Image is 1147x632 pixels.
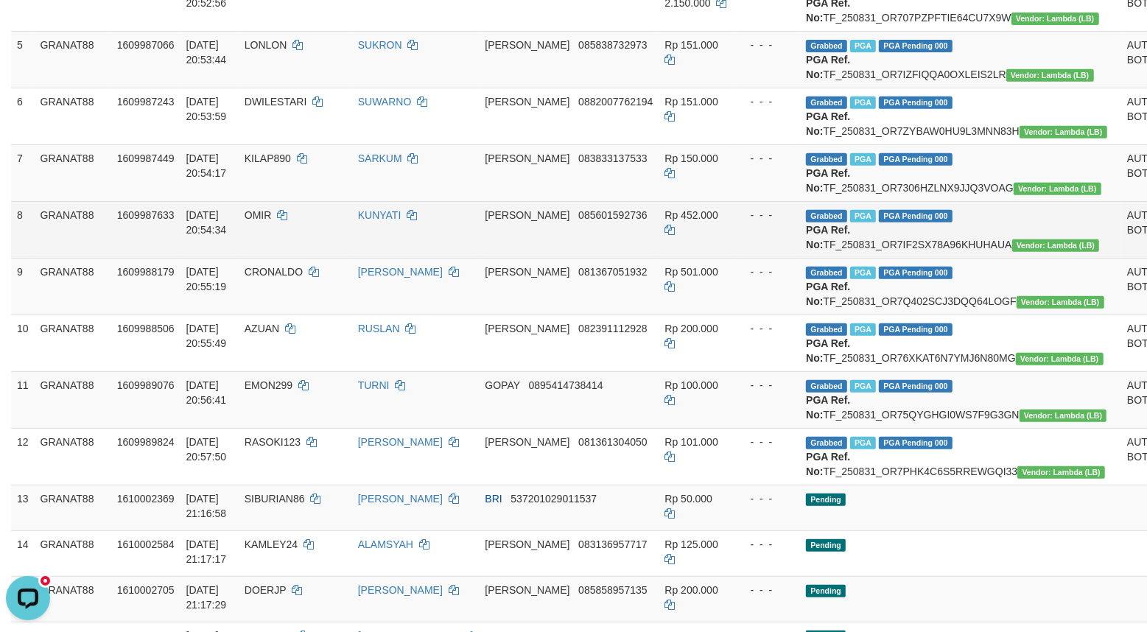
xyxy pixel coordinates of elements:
a: [PERSON_NAME] [358,584,443,596]
span: SIBURIAN86 [245,493,305,505]
span: 1609987449 [117,152,175,164]
span: Pending [806,539,846,552]
span: [DATE] 20:55:19 [186,266,227,292]
span: 1610002369 [117,493,175,505]
a: [PERSON_NAME] [358,266,443,278]
div: - - - [739,435,795,449]
span: PGA Pending [879,40,953,52]
span: [PERSON_NAME] [485,152,569,164]
td: TF_250831_OR7Q402SCJ3DQQ64LOGF [800,258,1121,315]
span: PGA Pending [879,96,953,109]
span: [PERSON_NAME] [485,584,569,596]
a: KUNYATI [358,209,401,221]
td: 12 [11,428,35,485]
span: BRI [485,493,502,505]
span: 1609987066 [117,39,175,51]
span: Copy 085858957135 to clipboard [578,584,647,596]
div: - - - [739,583,795,597]
span: Rp 150.000 [664,152,718,164]
span: Grabbed [806,153,847,166]
span: [PERSON_NAME] [485,436,569,448]
span: Rp 50.000 [664,493,712,505]
span: Pending [806,494,846,506]
span: LONLON [245,39,287,51]
span: Rp 452.000 [664,209,718,221]
b: PGA Ref. No: [806,337,850,364]
span: 1609987633 [117,209,175,221]
span: 1610002584 [117,538,175,550]
div: - - - [739,208,795,222]
div: - - - [739,38,795,52]
span: KILAP890 [245,152,291,164]
span: [DATE] 20:56:41 [186,379,227,406]
span: Vendor URL: https://dashboard.q2checkout.com/secure [1020,126,1107,138]
span: Copy 537201029011537 to clipboard [511,493,597,505]
td: 14 [11,530,35,576]
span: Marked by bgnabdullah [850,40,876,52]
span: Rp 100.000 [664,379,718,391]
td: 13 [11,485,35,530]
span: CRONALDO [245,266,303,278]
td: TF_250831_OR7IZFIQQA0OXLEIS2LR [800,31,1121,88]
span: Vendor URL: https://dashboard.q2checkout.com/secure [1012,239,1100,252]
span: RASOKI123 [245,436,301,448]
span: Grabbed [806,323,847,336]
b: PGA Ref. No: [806,167,850,194]
span: Rp 200.000 [664,323,718,334]
span: [PERSON_NAME] [485,209,569,221]
span: Rp 125.000 [664,538,718,550]
span: Pending [806,585,846,597]
span: [PERSON_NAME] [485,96,569,108]
a: [PERSON_NAME] [358,493,443,505]
a: ALAMSYAH [358,538,413,550]
span: GOPAY [485,379,519,391]
td: GRANAT88 [35,88,111,144]
span: [DATE] 20:53:59 [186,96,227,122]
span: Vendor URL: https://dashboard.q2checkout.com/secure [1011,13,1099,25]
span: Copy 085838732973 to clipboard [578,39,647,51]
span: [DATE] 20:54:17 [186,152,227,179]
span: Marked by bgnabdullah [850,380,876,393]
span: Rp 501.000 [664,266,718,278]
span: [DATE] 21:16:58 [186,493,227,519]
span: EMON299 [245,379,292,391]
span: 1609989076 [117,379,175,391]
span: 1609987243 [117,96,175,108]
span: Marked by bgnabdullah [850,210,876,222]
td: GRANAT88 [35,428,111,485]
td: 10 [11,315,35,371]
span: Rp 151.000 [664,96,718,108]
span: Copy 083833137533 to clipboard [578,152,647,164]
span: Grabbed [806,96,847,109]
span: OMIR [245,209,272,221]
span: Copy 081361304050 to clipboard [578,436,647,448]
td: 7 [11,144,35,201]
span: Copy 0882007762194 to clipboard [578,96,653,108]
span: Copy 0895414738414 to clipboard [529,379,603,391]
td: GRANAT88 [35,371,111,428]
td: GRANAT88 [35,31,111,88]
div: new message indicator [38,4,52,18]
span: [PERSON_NAME] [485,39,569,51]
span: Copy 082391112928 to clipboard [578,323,647,334]
div: - - - [739,491,795,506]
td: TF_250831_OR76XKAT6N7YMJ6N80MG [800,315,1121,371]
b: PGA Ref. No: [806,54,850,80]
div: - - - [739,537,795,552]
span: Rp 200.000 [664,584,718,596]
span: Marked by bgnabdullah [850,437,876,449]
span: Vendor URL: https://dashboard.q2checkout.com/secure [1016,353,1104,365]
span: Grabbed [806,210,847,222]
a: [PERSON_NAME] [358,436,443,448]
span: 1609989824 [117,436,175,448]
td: TF_250831_OR7IF2SX78A96KHUHAUA [800,201,1121,258]
b: PGA Ref. No: [806,281,850,307]
span: PGA Pending [879,153,953,166]
td: TF_250831_OR75QYGHGI0WS7F9G3GN [800,371,1121,428]
a: SARKUM [358,152,402,164]
button: Open LiveChat chat widget [6,6,50,50]
td: TF_250831_OR7PHK4C6S5RREWGQI33 [800,428,1121,485]
span: [DATE] 21:17:29 [186,584,227,611]
span: Grabbed [806,380,847,393]
span: Copy 081367051932 to clipboard [578,266,647,278]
